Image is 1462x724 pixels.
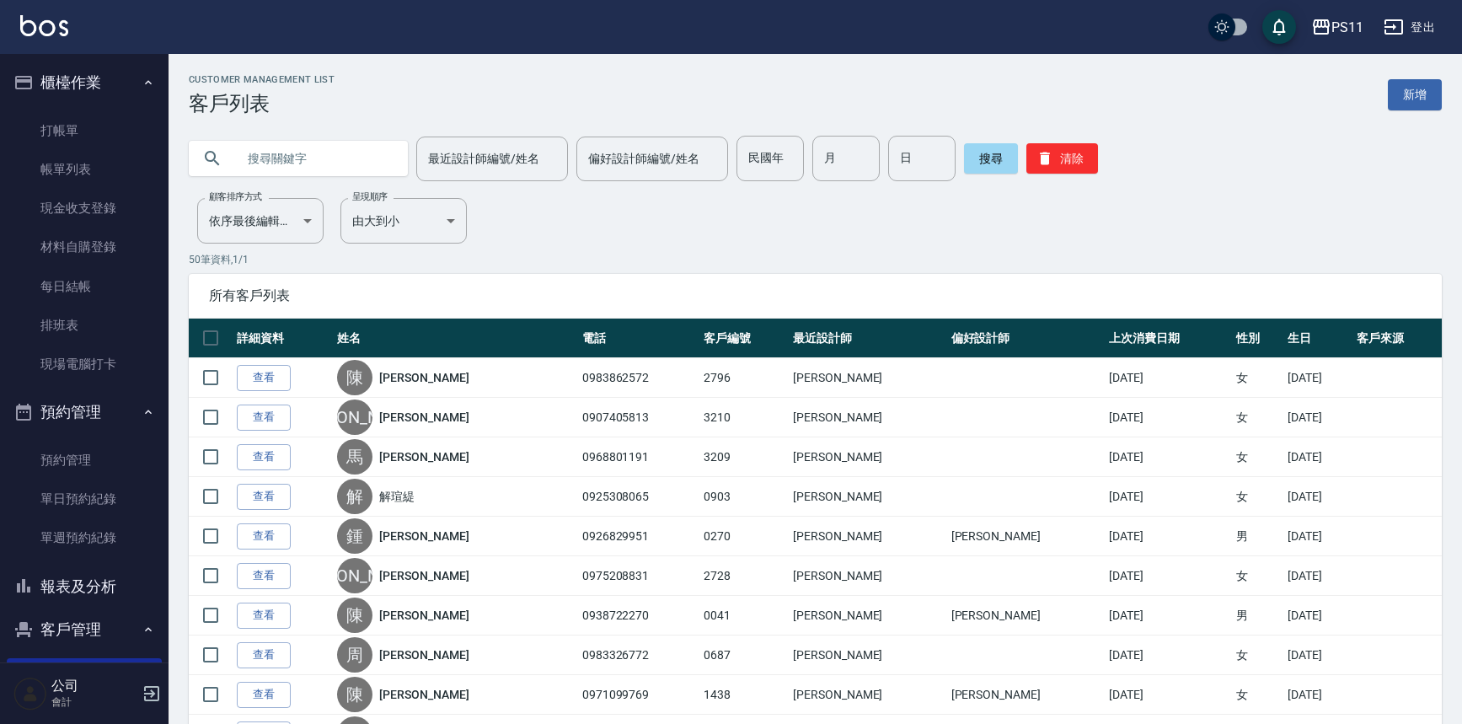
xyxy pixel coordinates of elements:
[1283,398,1352,437] td: [DATE]
[1105,675,1232,715] td: [DATE]
[7,150,162,189] a: 帳單列表
[189,252,1442,267] p: 50 筆資料, 1 / 1
[699,556,789,596] td: 2728
[233,319,333,358] th: 詳細資料
[237,405,291,431] a: 查看
[337,479,372,514] div: 解
[699,358,789,398] td: 2796
[789,477,947,517] td: [PERSON_NAME]
[789,319,947,358] th: 最近設計師
[7,441,162,480] a: 預約管理
[337,558,372,593] div: [PERSON_NAME]
[578,517,699,556] td: 0926829951
[7,658,162,697] a: 客戶列表
[7,267,162,306] a: 每日結帳
[337,677,372,712] div: 陳
[789,675,947,715] td: [PERSON_NAME]
[1105,596,1232,636] td: [DATE]
[947,596,1106,636] td: [PERSON_NAME]
[699,596,789,636] td: 0041
[578,477,699,517] td: 0925308065
[964,143,1018,174] button: 搜尋
[1105,556,1232,596] td: [DATE]
[1232,437,1283,477] td: 女
[209,287,1422,304] span: 所有客戶列表
[237,484,291,510] a: 查看
[7,345,162,383] a: 現場電腦打卡
[337,439,372,475] div: 馬
[699,477,789,517] td: 0903
[578,437,699,477] td: 0968801191
[7,518,162,557] a: 單週預約紀錄
[1283,596,1352,636] td: [DATE]
[7,61,162,105] button: 櫃檯作業
[789,398,947,437] td: [PERSON_NAME]
[1232,596,1283,636] td: 男
[379,448,469,465] a: [PERSON_NAME]
[1232,398,1283,437] td: 女
[578,596,699,636] td: 0938722270
[789,556,947,596] td: [PERSON_NAME]
[197,198,324,244] div: 依序最後編輯時間
[7,228,162,266] a: 材料自購登錄
[789,636,947,675] td: [PERSON_NAME]
[189,74,335,85] h2: Customer Management List
[699,398,789,437] td: 3210
[1232,358,1283,398] td: 女
[578,398,699,437] td: 0907405813
[699,636,789,675] td: 0687
[947,319,1106,358] th: 偏好設計師
[337,400,372,435] div: [PERSON_NAME]
[699,319,789,358] th: 客戶編號
[337,598,372,633] div: 陳
[209,190,262,203] label: 顧客排序方式
[789,358,947,398] td: [PERSON_NAME]
[7,608,162,652] button: 客戶管理
[340,198,467,244] div: 由大到小
[7,189,162,228] a: 現金收支登錄
[1283,517,1352,556] td: [DATE]
[379,567,469,584] a: [PERSON_NAME]
[379,409,469,426] a: [PERSON_NAME]
[1283,477,1352,517] td: [DATE]
[1105,398,1232,437] td: [DATE]
[699,675,789,715] td: 1438
[237,563,291,589] a: 查看
[1283,556,1352,596] td: [DATE]
[237,642,291,668] a: 查看
[1105,517,1232,556] td: [DATE]
[578,556,699,596] td: 0975208831
[578,319,699,358] th: 電話
[237,603,291,629] a: 查看
[1304,10,1370,45] button: PS11
[20,15,68,36] img: Logo
[789,437,947,477] td: [PERSON_NAME]
[578,636,699,675] td: 0983326772
[7,390,162,434] button: 預約管理
[237,444,291,470] a: 查看
[13,677,47,711] img: Person
[1232,517,1283,556] td: 男
[789,596,947,636] td: [PERSON_NAME]
[333,319,578,358] th: 姓名
[789,517,947,556] td: [PERSON_NAME]
[379,369,469,386] a: [PERSON_NAME]
[236,136,394,181] input: 搜尋關鍵字
[352,190,388,203] label: 呈現順序
[189,92,335,115] h3: 客戶列表
[1105,437,1232,477] td: [DATE]
[1377,12,1442,43] button: 登出
[7,306,162,345] a: 排班表
[1232,636,1283,675] td: 女
[699,437,789,477] td: 3209
[379,607,469,624] a: [PERSON_NAME]
[237,523,291,550] a: 查看
[1026,143,1098,174] button: 清除
[51,695,137,710] p: 會計
[337,360,372,395] div: 陳
[1105,636,1232,675] td: [DATE]
[578,358,699,398] td: 0983862572
[1283,675,1352,715] td: [DATE]
[379,646,469,663] a: [PERSON_NAME]
[7,111,162,150] a: 打帳單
